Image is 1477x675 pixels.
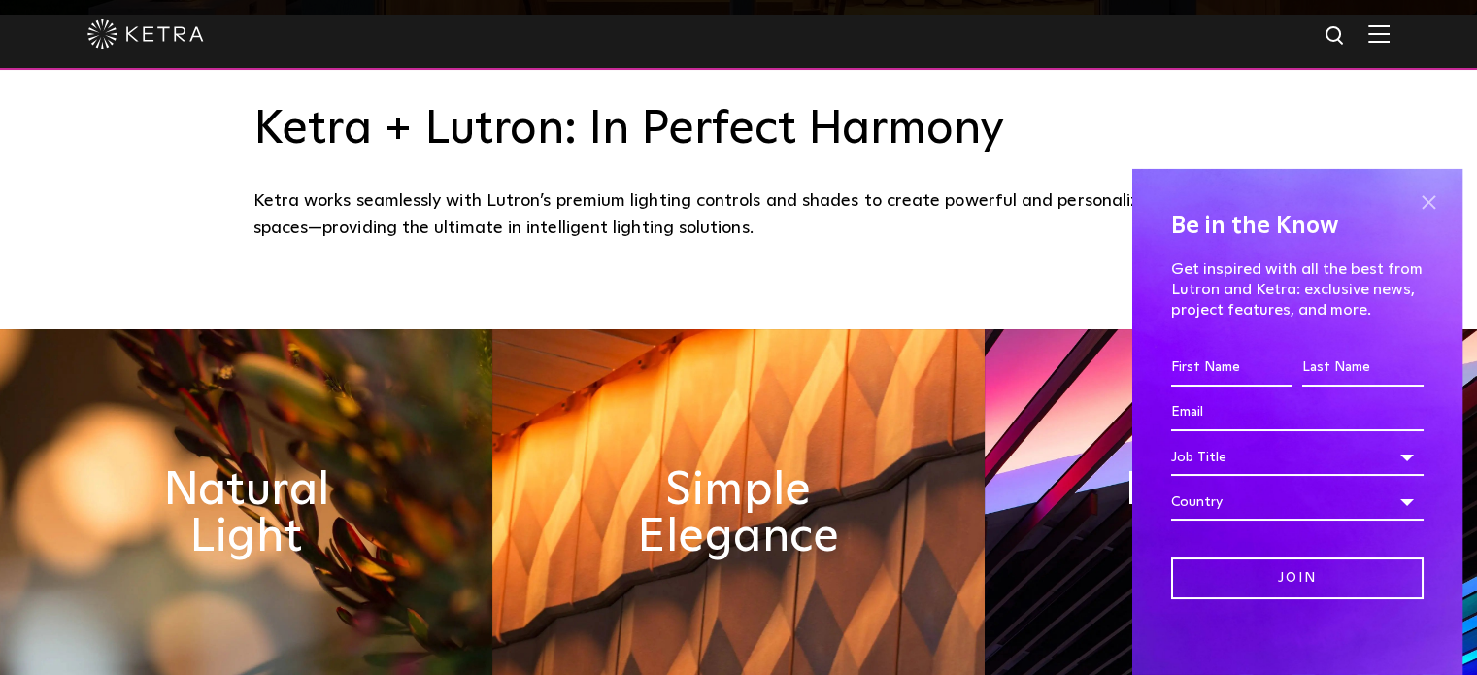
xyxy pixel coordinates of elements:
[616,467,862,560] h2: Simple Elegance
[1171,557,1424,599] input: Join
[87,19,204,49] img: ketra-logo-2019-white
[253,187,1225,243] div: Ketra works seamlessly with Lutron’s premium lighting controls and shades to create powerful and ...
[1108,467,1355,560] h2: Flexible & Timeless
[1368,24,1390,43] img: Hamburger%20Nav.svg
[1324,24,1348,49] img: search icon
[123,467,370,560] h2: Natural Light
[253,102,1225,158] h3: Ketra + Lutron: In Perfect Harmony
[1302,350,1424,387] input: Last Name
[1171,484,1424,521] div: Country
[1171,439,1424,476] div: Job Title
[1171,259,1424,320] p: Get inspired with all the best from Lutron and Ketra: exclusive news, project features, and more.
[1171,350,1292,387] input: First Name
[1171,208,1424,245] h4: Be in the Know
[1171,394,1424,431] input: Email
